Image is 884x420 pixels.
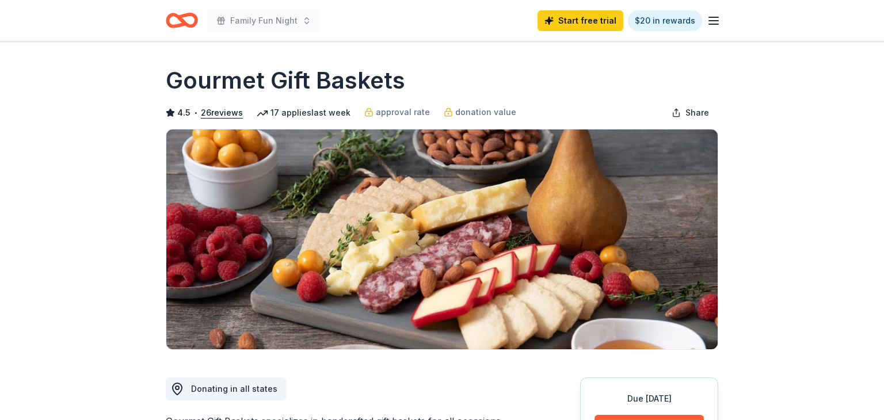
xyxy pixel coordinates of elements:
[455,105,516,119] span: donation value
[595,392,704,406] div: Due [DATE]
[166,7,198,34] a: Home
[166,64,405,97] h1: Gourmet Gift Baskets
[662,101,718,124] button: Share
[177,106,190,120] span: 4.5
[444,105,516,119] a: donation value
[685,106,709,120] span: Share
[201,106,243,120] button: 26reviews
[207,9,321,32] button: Family Fun Night
[166,129,718,349] img: Image for Gourmet Gift Baskets
[628,10,702,31] a: $20 in rewards
[538,10,623,31] a: Start free trial
[191,384,277,394] span: Donating in all states
[376,105,430,119] span: approval rate
[194,108,198,117] span: •
[230,14,298,28] span: Family Fun Night
[364,105,430,119] a: approval rate
[257,106,350,120] div: 17 applies last week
